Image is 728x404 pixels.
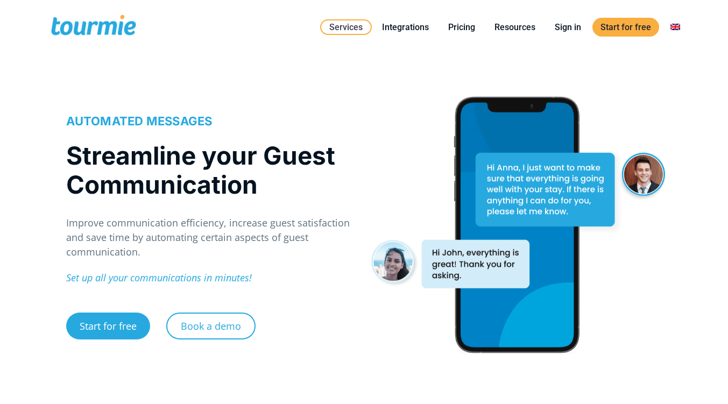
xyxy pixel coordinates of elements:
[66,313,150,339] a: Start for free
[66,271,252,284] em: Set up all your communications in minutes!
[66,216,353,259] p: Improve communication efficiency, increase guest satisfaction and save time by automating certain...
[440,20,483,34] a: Pricing
[166,313,256,339] a: Book a demo
[320,19,372,35] a: Services
[374,20,437,34] a: Integrations
[66,141,353,199] h1: Streamline your Guest Communication
[592,18,659,37] a: Start for free
[66,114,213,128] span: AUTOMATED MESSAGES
[486,20,543,34] a: Resources
[547,20,589,34] a: Sign in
